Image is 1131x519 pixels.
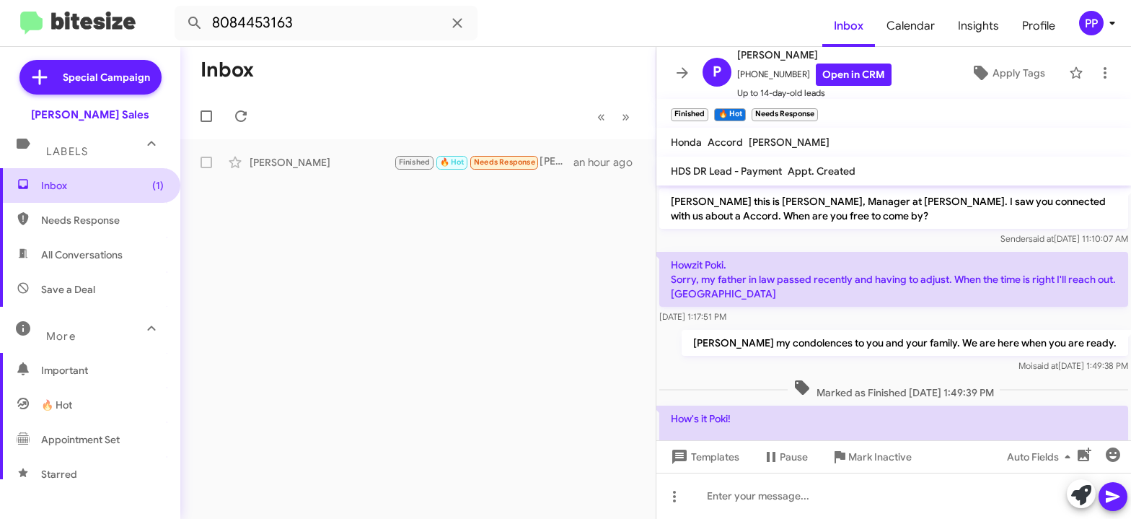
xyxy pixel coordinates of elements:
[671,136,702,149] span: Honda
[31,108,149,122] div: [PERSON_NAME] Sales
[1007,444,1076,470] span: Auto Fields
[474,157,535,167] span: Needs Response
[788,379,1000,400] span: Marked as Finished [DATE] 1:49:39 PM
[41,213,164,227] span: Needs Response
[250,155,394,170] div: [PERSON_NAME]
[41,178,164,193] span: Inbox
[573,155,644,170] div: an hour ago
[1018,360,1128,371] span: Moi [DATE] 1:49:38 PM
[751,444,819,470] button: Pause
[597,108,605,126] span: «
[819,444,923,470] button: Mark Inactive
[714,108,745,121] small: 🔥 Hot
[737,46,892,64] span: [PERSON_NAME]
[822,5,875,47] a: Inbox
[201,58,254,82] h1: Inbox
[752,108,818,121] small: Needs Response
[622,108,630,126] span: »
[175,6,478,40] input: Search
[589,102,614,131] button: Previous
[46,330,76,343] span: More
[659,252,1128,307] p: Howzit Poki. Sorry, my father in law passed recently and having to adjust. When the time is right...
[1033,360,1058,371] span: said at
[659,188,1128,229] p: [PERSON_NAME] this is [PERSON_NAME], Manager at [PERSON_NAME]. I saw you connected with us about ...
[63,70,150,84] span: Special Campaign
[440,157,465,167] span: 🔥 Hot
[152,178,164,193] span: (1)
[19,60,162,95] a: Special Campaign
[613,102,638,131] button: Next
[780,444,808,470] span: Pause
[749,136,829,149] span: [PERSON_NAME]
[848,444,912,470] span: Mark Inactive
[1000,233,1128,244] span: Sender [DATE] 11:10:07 AM
[713,61,721,84] span: P
[668,444,739,470] span: Templates
[946,5,1011,47] a: Insights
[1029,233,1054,244] span: said at
[671,108,708,121] small: Finished
[995,444,1088,470] button: Auto Fields
[875,5,946,47] a: Calendar
[952,60,1062,86] button: Apply Tags
[41,398,72,412] span: 🔥 Hot
[993,60,1045,86] span: Apply Tags
[41,282,95,297] span: Save a Deal
[399,157,431,167] span: Finished
[1079,11,1104,35] div: PP
[1067,11,1115,35] button: PP
[46,145,88,158] span: Labels
[671,165,782,178] span: HDS DR Lead - Payment
[589,102,638,131] nav: Page navigation example
[41,432,120,447] span: Appointment Set
[708,136,743,149] span: Accord
[682,330,1128,356] p: [PERSON_NAME] my condolences to you and your family. We are here when you are ready.
[41,363,164,378] span: Important
[1011,5,1067,47] a: Profile
[659,311,726,322] span: [DATE] 1:17:51 PM
[659,406,1128,504] p: How's it Poki! This is [PERSON_NAME]. Thanks for reaching out, we are looking into getting a Hond...
[656,444,751,470] button: Templates
[788,165,855,178] span: Appt. Created
[737,86,892,100] span: Up to 14-day-old leads
[41,248,123,262] span: All Conversations
[816,64,892,86] a: Open in CRM
[737,64,892,86] span: [PHONE_NUMBER]
[394,154,573,170] div: [PERSON_NAME] that thanks [PERSON_NAME].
